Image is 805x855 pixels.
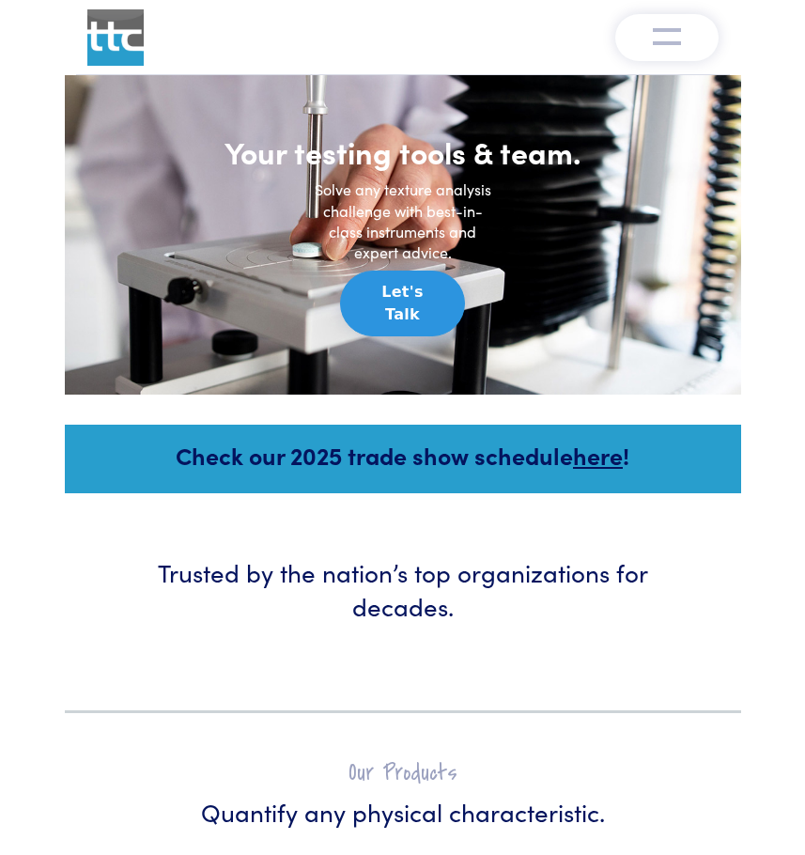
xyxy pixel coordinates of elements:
[90,439,716,472] h5: Check our 2025 trade show schedule !
[121,795,685,829] h3: Quantify any physical characteristic.
[653,23,681,46] img: menu-v1.0.png
[615,14,719,61] button: Toggle navigation
[121,555,685,624] h3: Trusted by the nation’s top organizations for decades.
[76,493,730,713] a: Trusted by the nation’s top organizations for decades.
[121,758,685,787] h2: Our Products
[215,133,591,171] h1: Your testing tools & team.
[87,9,144,66] img: ttc_logo_1x1_v1.0.png
[340,271,465,336] button: Let's Talk
[309,179,497,263] h6: Solve any texture analysis challenge with best-in-class instruments and expert advice.
[573,439,623,472] a: here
